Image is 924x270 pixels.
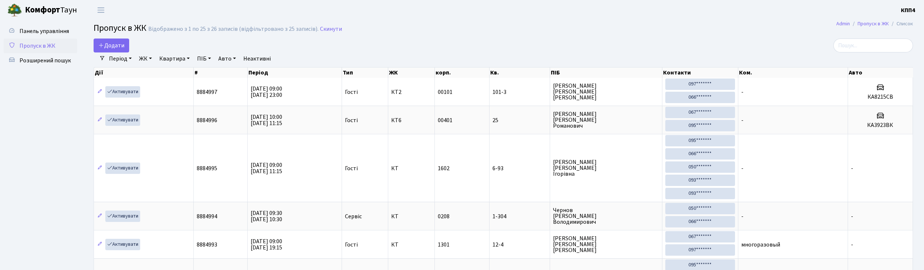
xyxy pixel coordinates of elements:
[553,83,659,101] span: [PERSON_NAME] [PERSON_NAME] [PERSON_NAME]
[345,89,358,95] span: Гості
[741,116,743,124] span: -
[901,6,915,14] b: КПП4
[553,207,659,225] span: Чернов [PERSON_NAME] Володимирович
[553,111,659,129] span: [PERSON_NAME] [PERSON_NAME] Романович
[251,209,282,223] span: [DATE] 09:30 [DATE] 10:30
[391,242,432,248] span: КТ
[889,20,913,28] li: Список
[197,212,217,220] span: 8884994
[345,214,362,219] span: Сервіс
[858,20,889,28] a: Пропуск в ЖК
[438,241,450,249] span: 1301
[391,117,432,123] span: КТ6
[248,67,342,78] th: Період
[105,86,140,98] a: Активувати
[94,67,194,78] th: Дії
[833,39,913,52] input: Пошук...
[194,67,248,78] th: #
[156,52,193,65] a: Квартира
[136,52,155,65] a: ЖК
[197,164,217,172] span: 8884995
[851,122,910,129] h5: КА3923ВК
[492,117,547,123] span: 25
[391,89,432,95] span: КТ2
[345,117,358,123] span: Гості
[851,241,853,249] span: -
[251,85,282,99] span: [DATE] 09:00 [DATE] 23:00
[851,94,910,101] h5: КА8215СВ
[550,67,662,78] th: ПІБ
[738,67,848,78] th: Ком.
[438,116,452,124] span: 00401
[553,159,659,177] span: [PERSON_NAME] [PERSON_NAME] Ігорівна
[438,88,452,96] span: 00101
[741,88,743,96] span: -
[98,41,124,50] span: Додати
[4,39,77,53] a: Пропуск в ЖК
[391,165,432,171] span: КТ
[251,161,282,175] span: [DATE] 09:00 [DATE] 11:15
[741,212,743,220] span: -
[197,116,217,124] span: 8884996
[342,67,388,78] th: Тип
[105,114,140,126] a: Активувати
[492,89,547,95] span: 101-3
[94,39,129,52] a: Додати
[320,26,342,33] a: Скинути
[492,242,547,248] span: 12-4
[848,67,913,78] th: Авто
[105,211,140,222] a: Активувати
[25,4,77,17] span: Таун
[825,16,924,32] nav: breadcrumb
[435,67,490,78] th: корп.
[851,212,853,220] span: -
[25,4,60,16] b: Комфорт
[4,24,77,39] a: Панель управління
[741,241,780,249] span: многоразовый
[19,27,69,35] span: Панель управління
[490,67,550,78] th: Кв.
[94,22,146,34] span: Пропуск в ЖК
[194,52,214,65] a: ПІБ
[251,237,282,252] span: [DATE] 09:00 [DATE] 19:15
[19,42,55,50] span: Пропуск в ЖК
[388,67,435,78] th: ЖК
[836,20,850,28] a: Admin
[345,165,358,171] span: Гості
[19,56,71,65] span: Розширений пошук
[492,214,547,219] span: 1-304
[197,241,217,249] span: 8884993
[106,52,135,65] a: Період
[391,214,432,219] span: КТ
[215,52,239,65] a: Авто
[105,239,140,250] a: Активувати
[741,164,743,172] span: -
[438,212,450,220] span: 0208
[148,26,319,33] div: Відображено з 1 по 25 з 26 записів (відфільтровано з 25 записів).
[662,67,738,78] th: Контакти
[438,164,450,172] span: 1602
[197,88,217,96] span: 8884997
[851,164,853,172] span: -
[240,52,274,65] a: Неактивні
[901,6,915,15] a: КПП4
[7,3,22,18] img: logo.png
[4,53,77,68] a: Розширений пошук
[105,163,140,174] a: Активувати
[251,113,282,127] span: [DATE] 10:00 [DATE] 11:15
[553,236,659,253] span: [PERSON_NAME] [PERSON_NAME] [PERSON_NAME]
[92,4,110,16] button: Переключити навігацію
[492,165,547,171] span: 6-93
[345,242,358,248] span: Гості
